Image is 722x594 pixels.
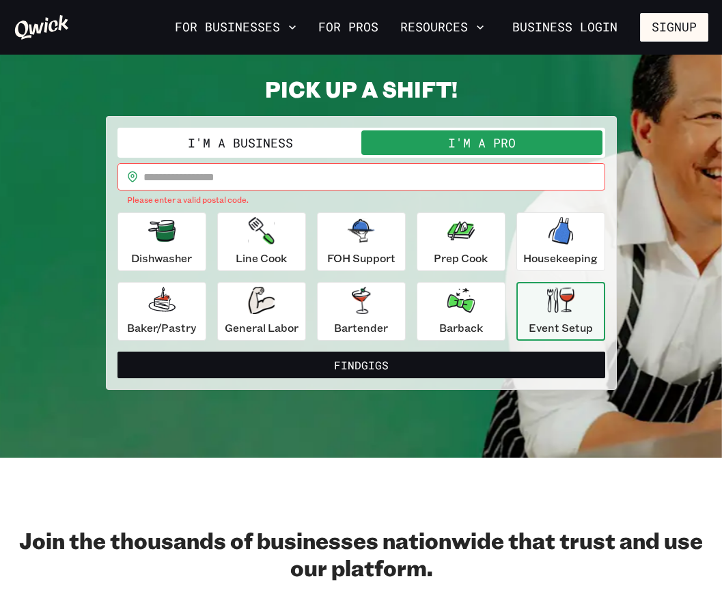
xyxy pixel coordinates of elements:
[127,320,196,336] p: Baker/Pastry
[417,282,505,341] button: Barback
[120,130,361,155] button: I'm a Business
[640,13,708,42] button: Signup
[106,75,617,102] h2: PICK UP A SHIFT!
[117,352,605,379] button: FindGigs
[516,212,605,271] button: Housekeeping
[117,212,206,271] button: Dishwasher
[529,320,593,336] p: Event Setup
[317,212,406,271] button: FOH Support
[225,320,298,336] p: General Labor
[313,16,384,39] a: For Pros
[14,526,708,581] h2: Join the thousands of businesses nationwide that trust and use our platform.
[501,13,629,42] a: Business Login
[236,250,287,266] p: Line Cook
[523,250,598,266] p: Housekeeping
[334,320,388,336] p: Bartender
[169,16,302,39] button: For Businesses
[417,212,505,271] button: Prep Cook
[361,130,602,155] button: I'm a Pro
[395,16,490,39] button: Resources
[434,250,488,266] p: Prep Cook
[217,212,306,271] button: Line Cook
[217,282,306,341] button: General Labor
[439,320,483,336] p: Barback
[317,282,406,341] button: Bartender
[516,282,605,341] button: Event Setup
[327,250,395,266] p: FOH Support
[131,250,192,266] p: Dishwasher
[117,282,206,341] button: Baker/Pastry
[127,193,596,207] p: Please enter a valid postal code.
